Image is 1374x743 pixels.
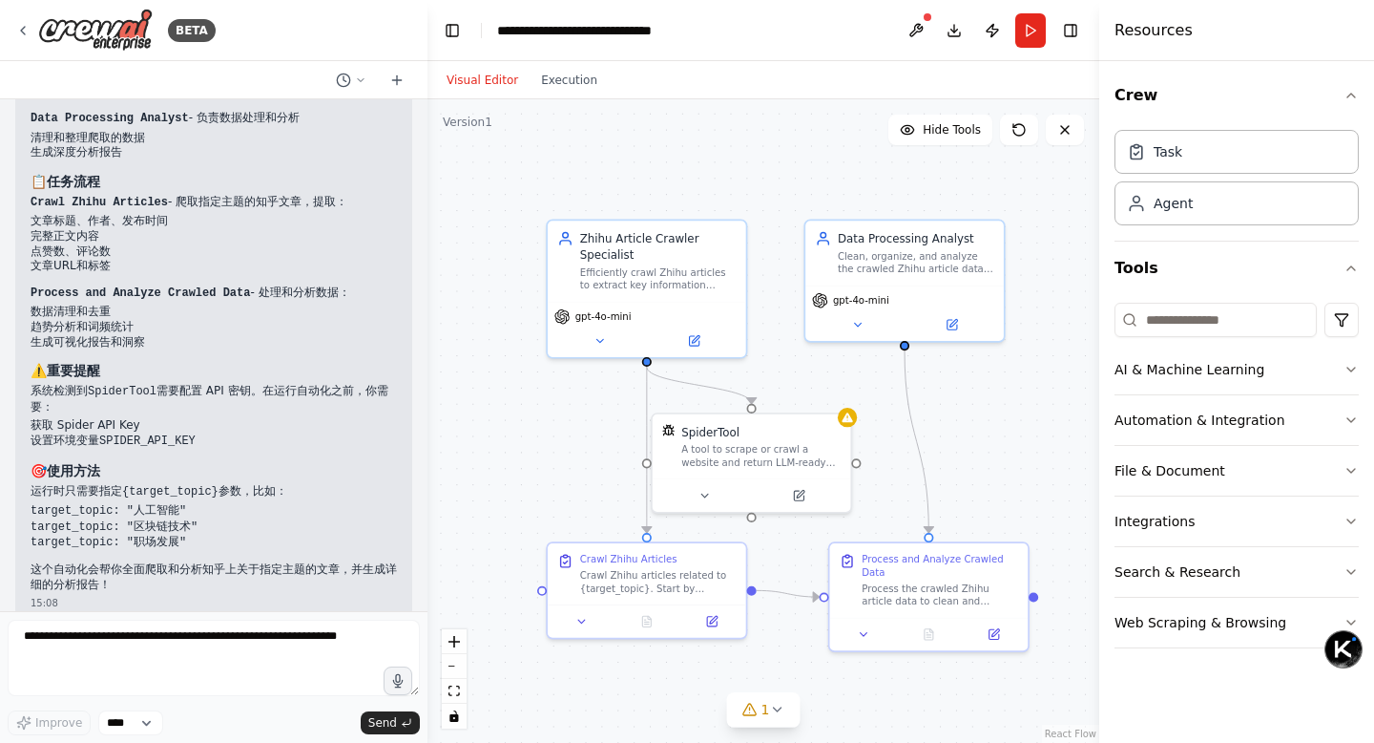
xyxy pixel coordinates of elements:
code: SPIDER_API_KEY [99,435,196,448]
button: File & Document [1114,446,1359,496]
code: target_topic: "职场发展" [31,536,186,549]
div: Process the crawled Zhihu article data to clean and organize it for analysis. Perform the followi... [862,582,1018,607]
p: 系统检测到 需要配置 API 密钥。在运行自动化之前，你需要： [31,384,397,414]
span: gpt-4o-mini [833,294,889,308]
nav: breadcrumb [497,21,698,40]
button: Integrations [1114,497,1359,546]
button: Execution [530,69,609,92]
button: Crew [1114,69,1359,122]
li: 文章标题、作者、发布时间 [31,214,397,229]
span: Send [368,715,397,731]
li: 文章URL和标签 [31,259,397,274]
strong: 任务流程 [47,174,100,189]
div: BETA [168,19,216,42]
div: Data Processing Analyst [838,230,994,246]
button: Web Scraping & Browsing [1114,598,1359,647]
div: Task [1154,142,1182,161]
button: Visual Editor [435,69,530,92]
p: 这个自动化会帮你全面爬取和分析知乎上关于指定主题的文章，并生成详细的分析报告！ [31,563,397,592]
button: Open in side panel [753,486,843,505]
strong: 使用方法 [47,463,100,478]
button: zoom out [442,654,467,679]
h4: Resources [1114,19,1193,42]
button: Open in side panel [684,612,739,631]
li: 清理和整理爬取的数据 [31,131,397,146]
div: Crawl Zhihu articles related to {target_topic}. Start by searching for relevant articles on [PERS... [580,569,737,595]
g: Edge from 6a2a5db8-1f08-46ea-bc7f-8f013789e593 to 032a8543-5c72-4660-b837-89e041b2ad7f [638,367,760,404]
p: - 爬取指定主题的知乎文章，提取： [31,195,397,211]
button: Search & Research [1114,547,1359,597]
div: Version 1 [443,115,492,130]
button: Open in side panel [967,625,1022,644]
h3: 🎯 [31,461,397,480]
code: target_topic: "区块链技术" [31,520,198,534]
li: 生成深度分析报告 [31,145,397,160]
span: 1 [761,700,770,719]
button: AI & Machine Learning [1114,345,1359,394]
li: 生成可视化报告和洞察 [31,335,397,350]
li: 获取 Spider API Key [31,418,397,434]
button: Tools [1114,242,1359,295]
button: Start a new chat [382,69,412,92]
button: toggle interactivity [442,704,467,729]
div: SpiderTool [681,424,739,440]
div: A tool to scrape or crawl a website and return LLM-ready content. [681,443,841,469]
button: fit view [442,679,467,704]
li: 点赞数、评论数 [31,244,397,260]
div: Data Processing AnalystClean, organize, and analyze the crawled Zhihu article data, removing dupl... [803,220,1005,343]
g: Edge from c090ffa0-9976-47b6-a1e9-1777ee5d44fd to 0de30ff7-1569-4709-a63f-25de812e6a0b [897,350,937,533]
div: Process and Analyze Crawled DataProcess the crawled Zhihu article data to clean and organize it f... [828,541,1030,652]
div: Zhihu Article Crawler SpecialistEfficiently crawl Zhihu articles to extract key information inclu... [546,220,747,359]
img: SpiderTool [662,424,676,437]
div: Zhihu Article Crawler Specialist [580,230,737,263]
button: No output available [895,625,963,644]
button: Open in side panel [649,331,739,350]
g: Edge from 6a2a5db8-1f08-46ea-bc7f-8f013789e593 to cdda2f2a-ed30-498c-9a08-2c8304f0c3c8 [638,367,655,533]
div: Crew [1114,122,1359,241]
p: 运行时只需要指定 参数，比如： [31,484,397,500]
div: Crawl Zhihu Articles [580,553,677,566]
button: Click to speak your automation idea [384,667,412,695]
li: 完整正文内容 [31,229,397,244]
code: {target_topic} [122,485,219,499]
div: Tools [1114,295,1359,664]
div: 15:08 [31,596,397,610]
span: Improve [35,715,82,731]
div: Efficiently crawl Zhihu articles to extract key information including titles, authors, publicatio... [580,265,737,291]
h3: 📋 [31,172,397,191]
span: gpt-4o-mini [575,310,632,324]
div: Process and Analyze Crawled Data [862,553,1018,579]
g: Edge from cdda2f2a-ed30-498c-9a08-2c8304f0c3c8 to 0de30ff7-1569-4709-a63f-25de812e6a0b [757,583,820,605]
li: 趋势分析和词频统计 [31,320,397,335]
button: No output available [613,612,680,631]
button: zoom in [442,629,467,654]
div: SpiderToolSpiderToolA tool to scrape or crawl a website and return LLM-ready content. [651,413,852,514]
code: SpiderTool [88,385,156,398]
p: - 负责数据处理和分析 [31,111,397,127]
button: Hide right sidebar [1057,17,1084,44]
span: Hide Tools [923,122,981,138]
code: Data Processing Analyst [31,112,189,125]
button: Hide Tools [888,115,992,145]
button: Hide left sidebar [439,17,466,44]
button: Send [361,711,420,734]
div: Agent [1154,194,1193,213]
button: Improve [8,711,91,735]
p: - 处理和分析数据： [31,286,397,302]
button: Open in side panel [906,315,997,334]
code: Process and Analyze Crawled Data [31,287,250,300]
button: Switch to previous chat [328,69,374,92]
div: React Flow controls [442,629,467,729]
code: Crawl Zhihu Articles [31,196,168,209]
code: target_topic: "人工智能" [31,504,186,518]
div: Clean, organize, and analyze the crawled Zhihu article data, removing duplicates, formatting cont... [838,250,994,276]
strong: 重要提醒 [47,363,100,378]
button: 1 [727,692,801,728]
li: 设置环境变量 [31,434,397,450]
h3: ⚠️ [31,361,397,380]
a: React Flow attribution [1045,729,1096,739]
img: Logo [38,9,153,52]
div: Crawl Zhihu ArticlesCrawl Zhihu articles related to {target_topic}. Start by searching for releva... [546,541,747,639]
li: 数据清理和去重 [31,305,397,320]
button: Automation & Integration [1114,395,1359,445]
